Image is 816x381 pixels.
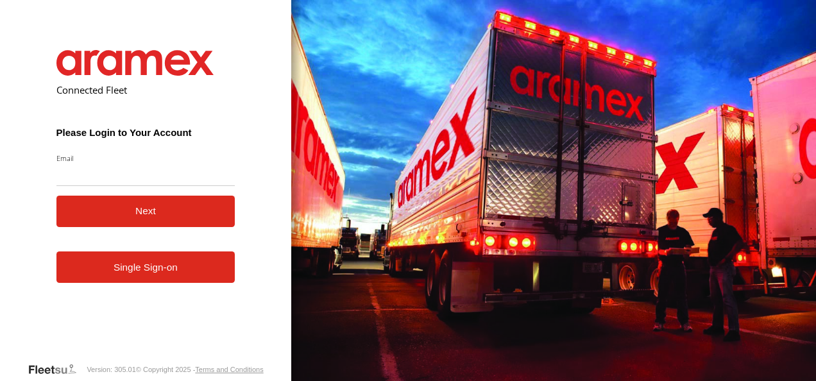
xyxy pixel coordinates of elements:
div: Version: 305.01 [87,366,135,373]
a: Single Sign-on [56,251,235,283]
button: Next [56,196,235,227]
div: © Copyright 2025 - [136,366,264,373]
h2: Connected Fleet [56,83,235,96]
label: Email [56,153,235,163]
img: Aramex [56,50,214,76]
a: Terms and Conditions [195,366,263,373]
h3: Please Login to Your Account [56,127,235,138]
a: Visit our Website [28,363,87,376]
